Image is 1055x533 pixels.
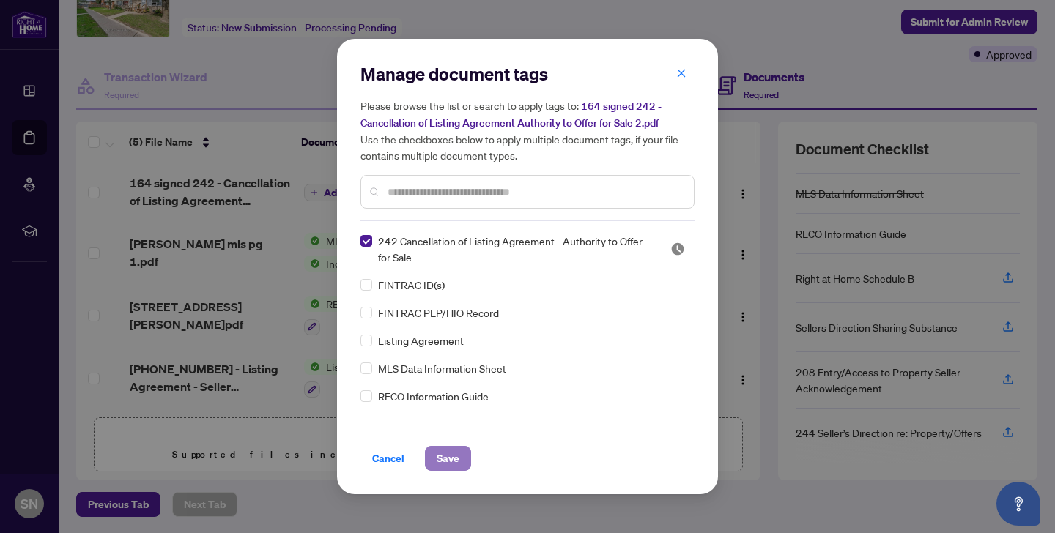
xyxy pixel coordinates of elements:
[670,242,685,256] img: status
[378,305,499,321] span: FINTRAC PEP/HIO Record
[360,62,695,86] h2: Manage document tags
[360,446,416,471] button: Cancel
[360,97,695,163] h5: Please browse the list or search to apply tags to: Use the checkboxes below to apply multiple doc...
[437,447,459,470] span: Save
[378,388,489,404] span: RECO Information Guide
[670,242,685,256] span: Pending Review
[372,447,404,470] span: Cancel
[378,277,445,293] span: FINTRAC ID(s)
[996,482,1040,526] button: Open asap
[378,360,506,376] span: MLS Data Information Sheet
[676,68,686,78] span: close
[425,446,471,471] button: Save
[378,332,464,348] span: Listing Agreement
[378,233,653,265] span: 242 Cancellation of Listing Agreement - Authority to Offer for Sale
